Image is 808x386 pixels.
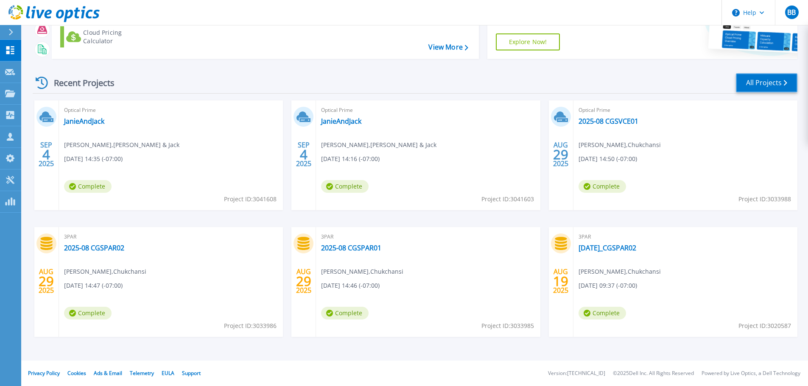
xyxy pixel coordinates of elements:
[496,33,560,50] a: Explore Now!
[553,278,568,285] span: 19
[64,232,278,242] span: 3PAR
[738,321,791,330] span: Project ID: 3020587
[481,321,534,330] span: Project ID: 3033985
[579,106,792,115] span: Optical Prime
[548,371,605,376] li: Version: [TECHNICAL_ID]
[321,140,436,150] span: [PERSON_NAME] , [PERSON_NAME] & Jack
[64,106,278,115] span: Optical Prime
[38,266,54,297] div: AUG 2025
[224,194,277,204] span: Project ID: 3041608
[738,194,791,204] span: Project ID: 3033988
[64,281,123,290] span: [DATE] 14:47 (-07:00)
[67,369,86,377] a: Cookies
[94,369,122,377] a: Ads & Email
[28,369,60,377] a: Privacy Policy
[42,151,50,158] span: 4
[33,72,126,93] div: Recent Projects
[321,281,380,290] span: [DATE] 14:46 (-07:00)
[321,180,369,193] span: Complete
[736,73,797,92] a: All Projects
[613,371,694,376] li: © 2025 Dell Inc. All Rights Reserved
[64,154,123,164] span: [DATE] 14:35 (-07:00)
[553,151,568,158] span: 29
[38,139,54,170] div: SEP 2025
[579,244,636,252] a: [DATE]_CGSPAR02
[579,232,792,242] span: 3PAR
[296,278,311,285] span: 29
[321,307,369,319] span: Complete
[553,266,569,297] div: AUG 2025
[64,180,112,193] span: Complete
[321,106,535,115] span: Optical Prime
[702,371,800,376] li: Powered by Live Optics, a Dell Technology
[579,154,637,164] span: [DATE] 14:50 (-07:00)
[182,369,201,377] a: Support
[64,307,112,319] span: Complete
[553,139,569,170] div: AUG 2025
[39,278,54,285] span: 29
[579,281,637,290] span: [DATE] 09:37 (-07:00)
[321,244,381,252] a: 2025-08 CGSPAR01
[321,267,403,276] span: [PERSON_NAME] , Chukchansi
[579,140,661,150] span: [PERSON_NAME] , Chukchansi
[579,180,626,193] span: Complete
[787,9,796,16] span: BB
[64,140,179,150] span: [PERSON_NAME] , [PERSON_NAME] & Jack
[83,28,151,45] div: Cloud Pricing Calculator
[296,266,312,297] div: AUG 2025
[579,117,638,125] a: 2025-08 CGSVCE01
[224,321,277,330] span: Project ID: 3033986
[428,43,468,51] a: View More
[130,369,154,377] a: Telemetry
[300,151,308,158] span: 4
[64,117,104,125] a: JanieAndJack
[321,117,361,125] a: JanieAndJack
[162,369,174,377] a: EULA
[64,267,146,276] span: [PERSON_NAME] , Chukchansi
[321,154,380,164] span: [DATE] 14:16 (-07:00)
[579,267,661,276] span: [PERSON_NAME] , Chukchansi
[64,244,124,252] a: 2025-08 CGSPAR02
[481,194,534,204] span: Project ID: 3041603
[296,139,312,170] div: SEP 2025
[321,232,535,242] span: 3PAR
[579,307,626,319] span: Complete
[60,26,155,47] a: Cloud Pricing Calculator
